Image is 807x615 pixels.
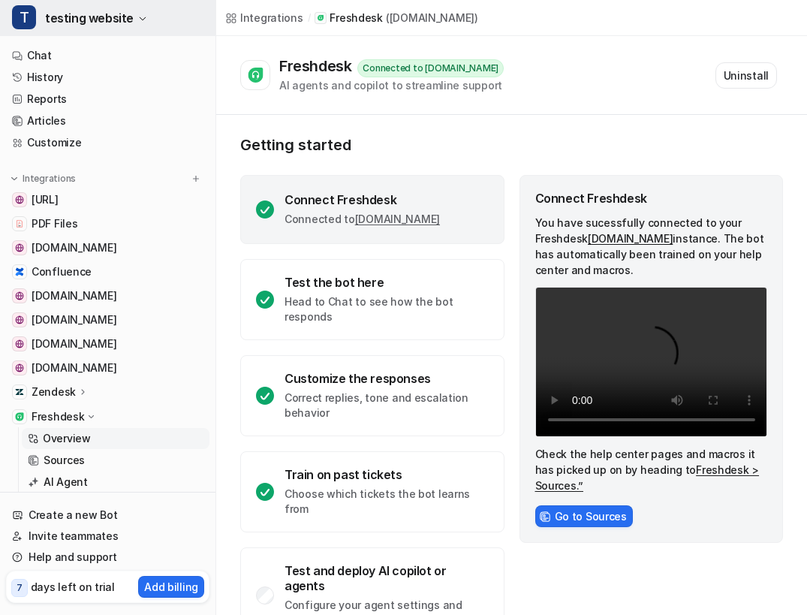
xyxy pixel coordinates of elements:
img: sourcesIcon [540,511,550,522]
p: Freshdesk [32,409,84,424]
div: Connect Freshdesk [285,192,440,207]
p: Sources [44,453,85,468]
div: Test and deploy AI copilot or agents [285,563,489,593]
span: [DOMAIN_NAME] [32,312,116,327]
p: Correct replies, tone and escalation behavior [285,390,489,421]
img: www.eesel.ai [15,195,24,204]
img: expand menu [9,173,20,184]
img: Zendesk [15,387,24,396]
p: Freshdesk [330,11,382,26]
span: Confluence [32,264,92,279]
p: You have sucessfully connected to your Freshdesk instance. The bot has automatically been trained... [535,215,768,278]
span: [DOMAIN_NAME] [32,288,116,303]
p: AI Agent [44,475,88,490]
p: days left on trial [31,579,115,595]
div: Train on past tickets [285,467,489,482]
div: Test the bot here [285,275,489,290]
a: History [6,67,209,88]
p: Add billing [144,579,198,595]
button: Go to Sources [535,505,633,527]
a: ConfluenceConfluence [6,261,209,282]
a: Overview [22,428,209,449]
span: [DOMAIN_NAME] [32,360,116,375]
img: Confluence [15,267,24,276]
img: support.bikesonline.com.au [15,291,24,300]
a: www.eesel.ai[URL] [6,189,209,210]
button: Uninstall [715,62,777,89]
a: [DOMAIN_NAME] [588,232,673,245]
span: PDF Files [32,216,77,231]
span: T [12,5,36,29]
p: 7 [17,581,23,595]
a: nri3pl.com[DOMAIN_NAME] [6,309,209,330]
img: menu_add.svg [191,173,201,184]
div: Integrations [240,10,303,26]
a: Sources [22,450,209,471]
img: PDF Files [15,219,24,228]
a: Articles [6,110,209,131]
div: Connect Freshdesk [535,191,768,206]
a: Help and support [6,547,209,568]
p: Choose which tickets the bot learns from [285,487,489,517]
a: Chat [6,45,209,66]
a: Invite teammates [6,526,209,547]
a: AI Agent [22,472,209,493]
a: [DOMAIN_NAME] [355,213,440,225]
img: careers-nri3pl.com [15,339,24,348]
a: Freshdesk([DOMAIN_NAME]) [315,11,477,26]
p: Getting started [240,136,783,154]
a: support.coursiv.io[DOMAIN_NAME] [6,237,209,258]
div: Connected to [DOMAIN_NAME] [357,59,504,77]
p: Connected to [285,212,440,227]
a: PDF FilesPDF Files [6,213,209,234]
p: Zendesk [32,384,76,399]
span: [DOMAIN_NAME] [32,240,116,255]
a: Create a new Bot [6,505,209,526]
span: [DOMAIN_NAME] [32,336,116,351]
span: [URL] [32,192,59,207]
span: / [308,11,311,25]
p: Overview [43,431,91,446]
img: nri3pl.com [15,315,24,324]
a: Customize [6,132,209,153]
img: support.coursiv.io [15,243,24,252]
button: Integrations [6,171,80,186]
p: Check the help center pages and macros it has picked up on by heading to [535,446,768,493]
button: Add billing [138,576,204,598]
div: AI agents and copilot to streamline support [279,77,504,93]
p: Head to Chat to see how the bot responds [285,294,489,324]
img: Freshdesk [15,412,24,421]
span: testing website [45,8,134,29]
a: www.cardekho.com[DOMAIN_NAME] [6,357,209,378]
p: ( [DOMAIN_NAME] ) [386,11,478,26]
a: Reports [6,89,209,110]
div: Customize the responses [285,371,489,386]
a: careers-nri3pl.com[DOMAIN_NAME] [6,333,209,354]
video: Your browser does not support the video tag. [535,287,768,437]
img: www.cardekho.com [15,363,24,372]
a: support.bikesonline.com.au[DOMAIN_NAME] [6,285,209,306]
div: Freshdesk [279,57,357,75]
p: Integrations [23,173,76,185]
a: Integrations [225,10,303,26]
